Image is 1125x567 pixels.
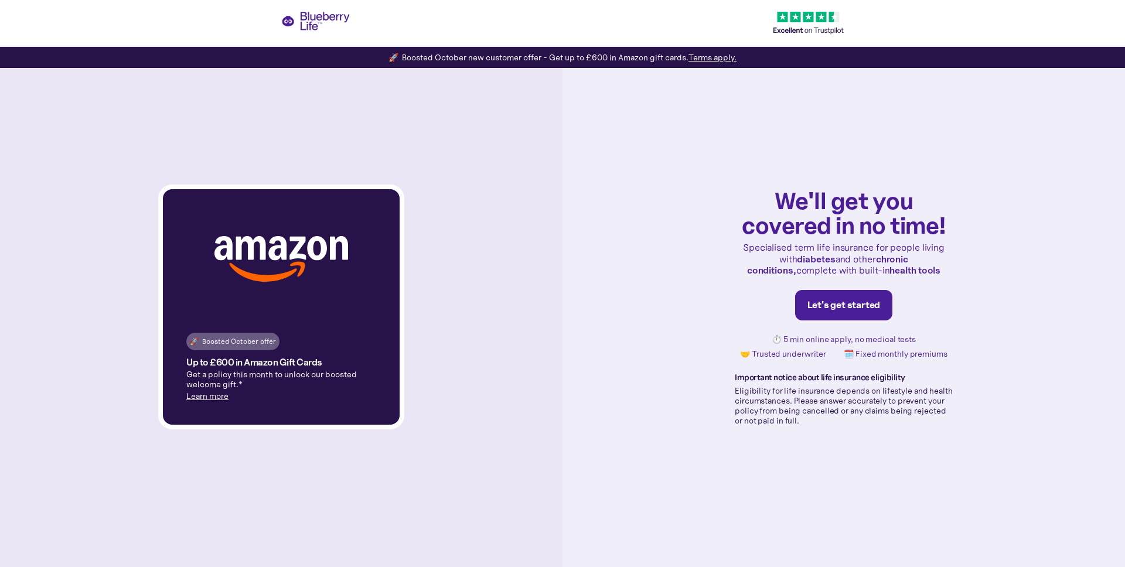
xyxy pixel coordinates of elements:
[190,336,276,347] div: 🚀 Boosted October offer
[186,370,376,390] p: Get a policy this month to unlock our boosted welcome gift.*
[735,242,953,276] p: Specialised term life insurance for people living with and other complete with built-in
[772,334,916,344] p: ⏱️ 5 min online apply, no medical tests
[797,253,835,265] strong: diabetes
[186,357,322,367] h4: Up to £600 in Amazon Gift Cards
[844,349,947,359] p: 🗓️ Fixed monthly premiums
[740,349,826,359] p: 🤝 Trusted underwriter
[688,52,737,63] a: Terms apply.
[747,253,908,276] strong: chronic conditions,
[795,290,893,320] a: Let's get started
[735,372,905,382] strong: Important notice about life insurance eligibility
[186,391,229,401] a: Learn more
[735,386,953,425] p: Eligibility for life insurance depends on lifestyle and health circumstances. Please answer accur...
[807,299,881,311] div: Let's get started
[735,188,953,237] h1: We'll get you covered in no time!
[889,264,940,276] strong: health tools
[388,52,737,63] div: 🚀 Boosted October new customer offer - Get up to £600 in Amazon gift cards.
